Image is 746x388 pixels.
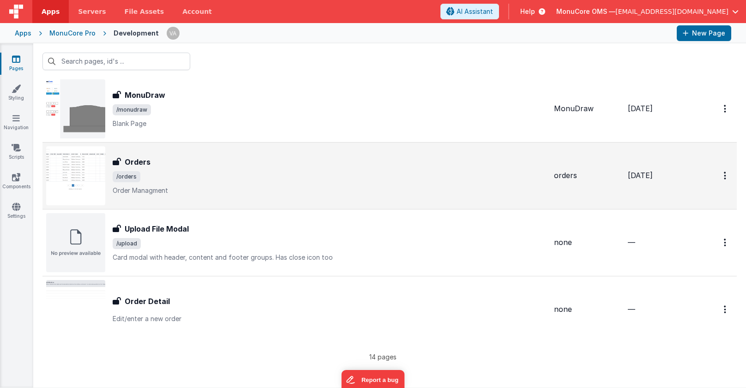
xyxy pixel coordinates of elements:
[718,300,733,319] button: Options
[113,171,140,182] span: /orders
[554,237,620,248] div: none
[113,314,547,323] p: Edit/enter a new order
[125,223,189,234] h3: Upload File Modal
[556,7,739,16] button: MonuCore OMS — [EMAIL_ADDRESS][DOMAIN_NAME]
[615,7,728,16] span: [EMAIL_ADDRESS][DOMAIN_NAME]
[42,352,723,362] p: 14 pages
[628,104,653,113] span: [DATE]
[125,7,164,16] span: File Assets
[114,29,159,38] div: Development
[520,7,535,16] span: Help
[167,27,180,40] img: d97663ceb9b5fe134a022c3e0b4ea6c6
[49,29,96,38] div: MonuCore Pro
[42,53,190,70] input: Search pages, id's ...
[718,99,733,118] button: Options
[113,186,547,195] p: Order Managment
[628,304,635,314] span: —
[78,7,106,16] span: Servers
[718,166,733,185] button: Options
[125,156,150,167] h3: Orders
[556,7,615,16] span: MonuCore OMS —
[457,7,493,16] span: AI Assistant
[15,29,31,38] div: Apps
[554,170,620,181] div: orders
[125,90,165,101] h3: MonuDraw
[440,4,499,19] button: AI Assistant
[113,119,547,128] p: Blank Page
[113,238,141,249] span: /upload
[554,304,620,315] div: none
[113,253,547,262] p: Card modal with header, content and footer groups. Has close icon too
[42,7,60,16] span: Apps
[628,238,635,247] span: —
[125,296,170,307] h3: Order Detail
[554,103,620,114] div: MonuDraw
[628,171,653,180] span: [DATE]
[113,104,151,115] span: /monudraw
[718,233,733,252] button: Options
[677,25,731,41] button: New Page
